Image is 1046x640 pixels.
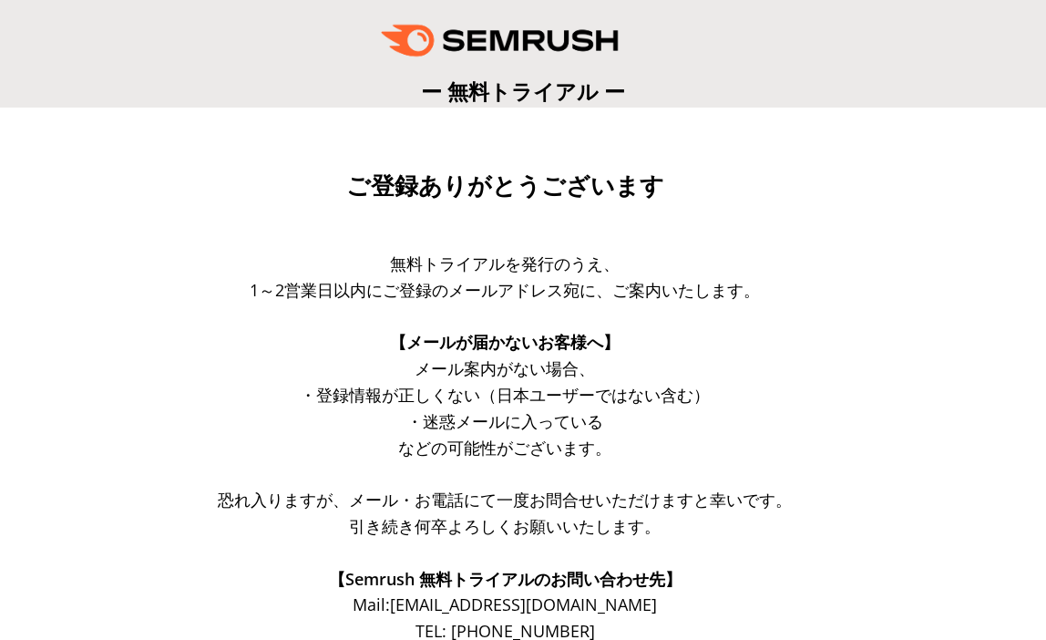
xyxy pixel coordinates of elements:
span: メール案内がない場合、 [415,357,595,379]
span: 【Semrush 無料トライアルのお問い合わせ先】 [329,568,682,590]
span: ・迷惑メールに入っている [406,410,603,432]
span: 引き続き何卒よろしくお願いいたします。 [349,515,661,537]
span: ご登録ありがとうございます [346,172,664,200]
span: Mail: [EMAIL_ADDRESS][DOMAIN_NAME] [353,594,657,615]
span: 【メールが届かないお客様へ】 [390,331,620,353]
span: ー 無料トライアル ー [421,77,625,106]
span: 恐れ入りますが、メール・お電話にて一度お問合せいただけますと幸いです。 [218,489,792,511]
span: 無料トライアルを発行のうえ、 [390,253,620,274]
span: ・登録情報が正しくない（日本ユーザーではない含む） [300,384,710,406]
span: 1～2営業日以内にご登録のメールアドレス宛に、ご案内いたします。 [250,279,760,301]
span: などの可能性がございます。 [398,437,611,459]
